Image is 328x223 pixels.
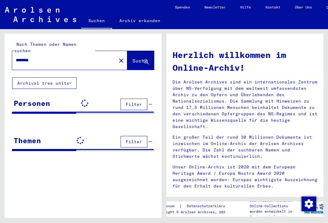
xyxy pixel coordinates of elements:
[250,209,304,220] p: wurden entwickelt in Partnerschaft mit
[155,203,179,209] a: Impressum
[14,135,41,146] div: Themen
[118,57,125,64] mat-icon: close
[126,102,142,107] span: Filter
[173,164,317,189] p: Unser Online-Archiv ist 2020 mit dem European Heritage Award / Europa Nostra Award 2020 ausgezeic...
[121,99,147,110] button: Filter
[173,79,317,130] p: Die Arolsen Archives sind ein internationales Zentrum über NS-Verfolgung mit dem weltweit umfasse...
[126,139,142,144] span: Filter
[155,203,237,209] div: |
[115,54,127,66] button: Clear
[173,134,317,160] p: Ein großer Teil der rund 30 Millionen Dokumente ist inzwischen im Online-Archiv der Arolsen Archi...
[182,203,237,209] a: Datenschutzerklärung
[12,77,77,89] button: Archival tree units
[250,198,304,209] p: Die Arolsen Archives Online-Collections
[14,42,77,53] mat-label: Nach Themen oder Namen suchen
[132,58,148,64] span: Suche
[112,13,168,28] a: Archiv erkunden
[173,49,317,74] h1: Herzlich willkommen im Online-Archiv!
[5,7,76,22] img: Arolsen_neg.svg
[121,136,147,147] button: Filter
[81,13,112,29] a: Suchen
[127,51,154,70] button: Suche
[155,209,237,215] p: Copyright © Arolsen Archives, 2021
[302,197,316,211] img: Zustimmung ändern
[14,98,50,109] div: Personen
